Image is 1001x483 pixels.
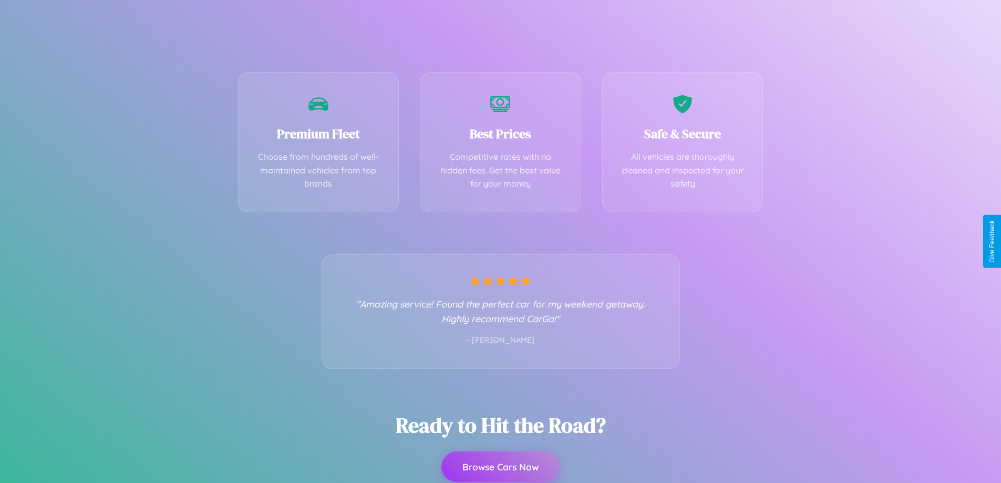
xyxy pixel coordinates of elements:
p: - [PERSON_NAME] [343,334,658,347]
h3: Premium Fleet [254,125,383,142]
p: All vehicles are thoroughly cleaned and inspected for your safety [618,150,747,191]
button: Browse Cars Now [441,451,560,482]
h3: Safe & Secure [618,125,747,142]
p: Choose from hundreds of well-maintained vehicles from top brands [254,150,383,191]
p: Competitive rates with no hidden fees. Get the best value for your money [436,150,565,191]
p: "Amazing service! Found the perfect car for my weekend getaway. Highly recommend CarGo!" [343,296,658,326]
h3: Best Prices [436,125,565,142]
h2: Ready to Hit the Road? [396,411,606,439]
div: Give Feedback [988,220,996,263]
